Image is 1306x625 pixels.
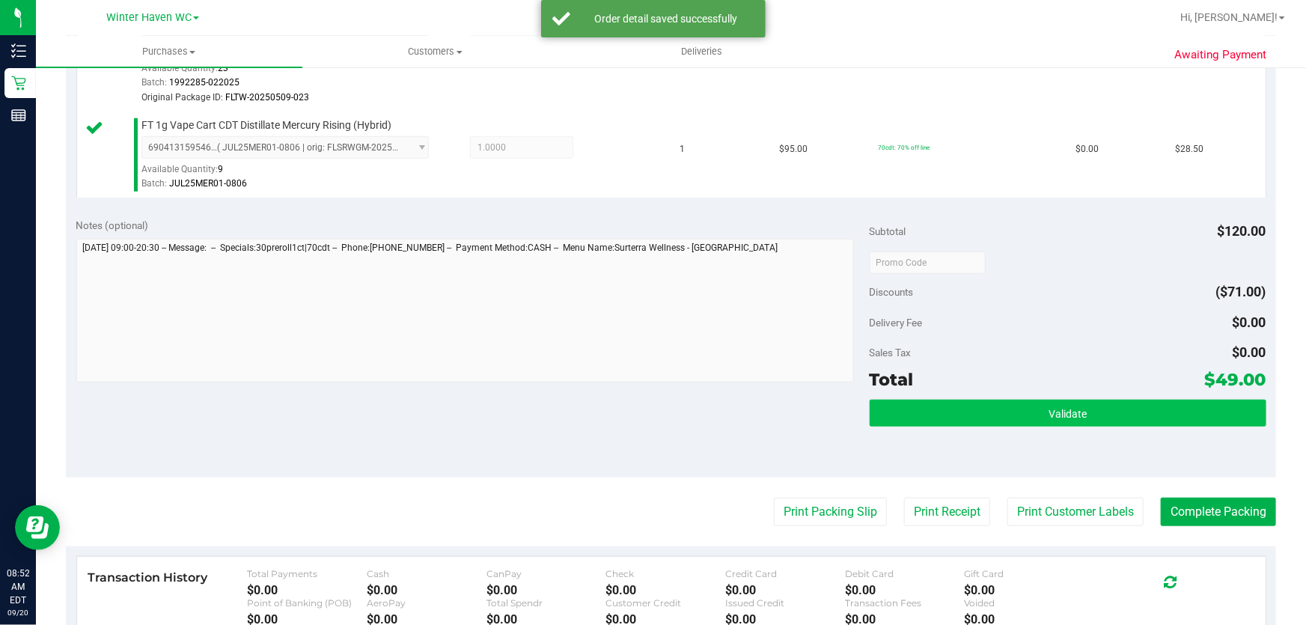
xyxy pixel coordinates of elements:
div: $0.00 [725,583,845,597]
span: Total [870,369,914,390]
a: Customers [302,36,569,67]
span: Delivery Fee [870,317,923,329]
span: Validate [1049,408,1087,420]
span: Discounts [870,278,914,305]
div: $0.00 [605,583,725,597]
span: 1992285-022025 [169,77,239,88]
span: $0.00 [1233,344,1266,360]
inline-svg: Retail [11,76,26,91]
span: Batch: [141,178,167,189]
inline-svg: Inventory [11,43,26,58]
div: Available Quantity: [141,159,444,188]
div: $0.00 [247,583,367,597]
span: Batch: [141,77,167,88]
div: Issued Credit [725,597,845,609]
span: Original Package ID: [141,92,223,103]
span: $0.00 [1233,314,1266,330]
span: 23 [218,63,228,73]
span: 1 [680,142,686,156]
div: Transaction Fees [845,597,965,609]
button: Print Customer Labels [1007,498,1144,526]
div: Check [605,568,725,579]
button: Print Packing Slip [774,498,887,526]
span: $0.00 [1076,142,1099,156]
div: $0.00 [367,583,486,597]
div: Debit Card [845,568,965,579]
div: Credit Card [725,568,845,579]
div: CanPay [486,568,606,579]
span: $120.00 [1218,223,1266,239]
span: Customers [303,45,568,58]
span: 9 [218,164,223,174]
div: $0.00 [965,583,1084,597]
div: $0.00 [486,583,606,597]
div: Gift Card [965,568,1084,579]
span: JUL25MER01-0806 [169,178,247,189]
span: Notes (optional) [76,219,149,231]
div: Point of Banking (POB) [247,597,367,609]
span: 70cdt: 70% off line [878,144,930,151]
span: $49.00 [1205,369,1266,390]
span: Awaiting Payment [1175,46,1267,64]
span: ($71.00) [1216,284,1266,299]
span: FT 1g Vape Cart CDT Distillate Mercury Rising (Hybrid) [141,118,391,132]
div: Voided [965,597,1084,609]
a: Deliveries [568,36,834,67]
div: Customer Credit [605,597,725,609]
div: Available Quantity: [141,58,444,87]
span: Sales Tax [870,347,912,359]
span: Hi, [PERSON_NAME]! [1180,11,1278,23]
input: Promo Code [870,251,986,274]
span: Purchases [36,45,302,58]
span: Winter Haven WC [106,11,192,24]
span: $95.00 [779,142,808,156]
div: Cash [367,568,486,579]
span: Deliveries [661,45,742,58]
div: $0.00 [845,583,965,597]
div: Total Spendr [486,597,606,609]
p: 08:52 AM EDT [7,567,29,607]
p: 09/20 [7,607,29,618]
button: Validate [870,400,1266,427]
div: Order detail saved successfully [579,11,754,26]
button: Complete Packing [1161,498,1276,526]
div: AeroPay [367,597,486,609]
inline-svg: Reports [11,108,26,123]
button: Print Receipt [904,498,990,526]
a: Purchases [36,36,302,67]
iframe: Resource center [15,505,60,550]
span: FLTW-20250509-023 [225,92,309,103]
span: Subtotal [870,225,906,237]
div: Total Payments [247,568,367,579]
span: $28.50 [1175,142,1203,156]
